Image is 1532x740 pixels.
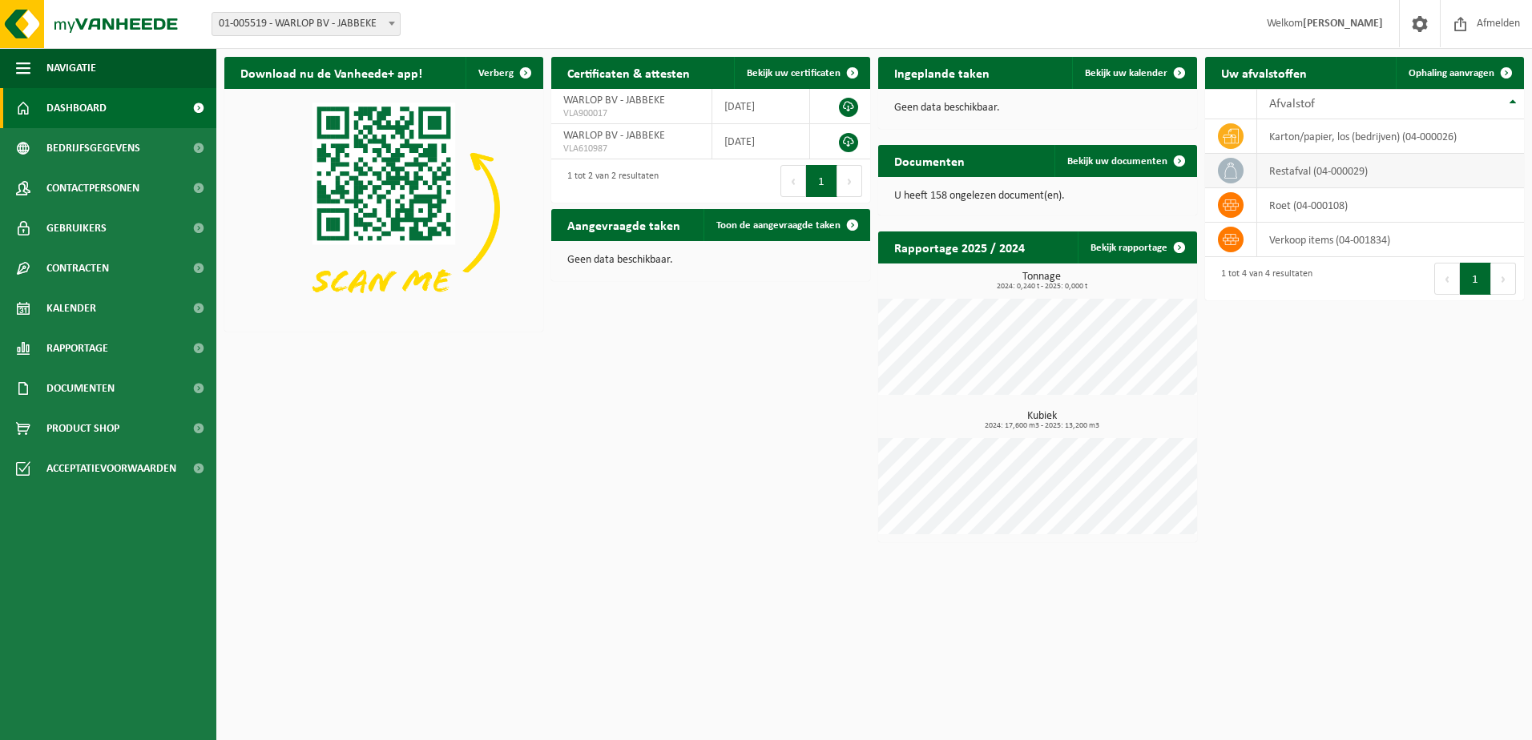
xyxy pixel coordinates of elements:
[563,130,665,142] span: WARLOP BV - JABBEKE
[224,89,543,328] img: Download de VHEPlus App
[46,248,109,288] span: Contracten
[1205,57,1323,88] h2: Uw afvalstoffen
[894,191,1181,202] p: U heeft 158 ongelezen document(en).
[1491,263,1516,295] button: Next
[567,255,854,266] p: Geen data beschikbaar.
[894,103,1181,114] p: Geen data beschikbaar.
[46,288,96,328] span: Kalender
[886,283,1197,291] span: 2024: 0,240 t - 2025: 0,000 t
[563,107,699,120] span: VLA900017
[46,368,115,408] span: Documenten
[46,168,139,208] span: Contactpersonen
[806,165,837,197] button: 1
[212,13,400,35] span: 01-005519 - WARLOP BV - JABBEKE
[1085,68,1167,78] span: Bekijk uw kalender
[1257,154,1524,188] td: restafval (04-000029)
[1067,156,1167,167] span: Bekijk uw documenten
[46,128,140,168] span: Bedrijfsgegevens
[551,57,706,88] h2: Certificaten & attesten
[878,145,981,176] h2: Documenten
[46,208,107,248] span: Gebruikers
[212,12,401,36] span: 01-005519 - WARLOP BV - JABBEKE
[1434,263,1460,295] button: Previous
[1460,263,1491,295] button: 1
[878,57,1006,88] h2: Ingeplande taken
[780,165,806,197] button: Previous
[1213,261,1312,296] div: 1 tot 4 van 4 resultaten
[563,95,665,107] span: WARLOP BV - JABBEKE
[1269,98,1315,111] span: Afvalstof
[1409,68,1494,78] span: Ophaling aanvragen
[886,271,1197,291] h3: Tonnage
[478,68,514,78] span: Verberg
[1054,145,1195,177] a: Bekijk uw documenten
[1257,188,1524,223] td: roet (04-000108)
[704,209,869,241] a: Toon de aangevraagde taken
[46,448,176,489] span: Acceptatievoorwaarden
[224,57,438,88] h2: Download nu de Vanheede+ app!
[46,88,107,128] span: Dashboard
[886,411,1197,430] h3: Kubiek
[46,328,108,368] span: Rapportage
[837,165,862,197] button: Next
[1257,119,1524,154] td: karton/papier, los (bedrijven) (04-000026)
[563,143,699,155] span: VLA610987
[1072,57,1195,89] a: Bekijk uw kalender
[46,408,119,448] span: Product Shop
[1257,223,1524,257] td: verkoop items (04-001834)
[886,422,1197,430] span: 2024: 17,600 m3 - 2025: 13,200 m3
[712,124,810,159] td: [DATE]
[551,209,696,240] h2: Aangevraagde taken
[878,231,1041,263] h2: Rapportage 2025 / 2024
[716,220,841,231] span: Toon de aangevraagde taken
[1396,57,1522,89] a: Ophaling aanvragen
[747,68,841,78] span: Bekijk uw certificaten
[734,57,869,89] a: Bekijk uw certificaten
[46,48,96,88] span: Navigatie
[559,163,659,199] div: 1 tot 2 van 2 resultaten
[1078,231,1195,263] a: Bekijk rapportage
[466,57,542,89] button: Verberg
[1303,18,1383,30] strong: [PERSON_NAME]
[712,89,810,124] td: [DATE]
